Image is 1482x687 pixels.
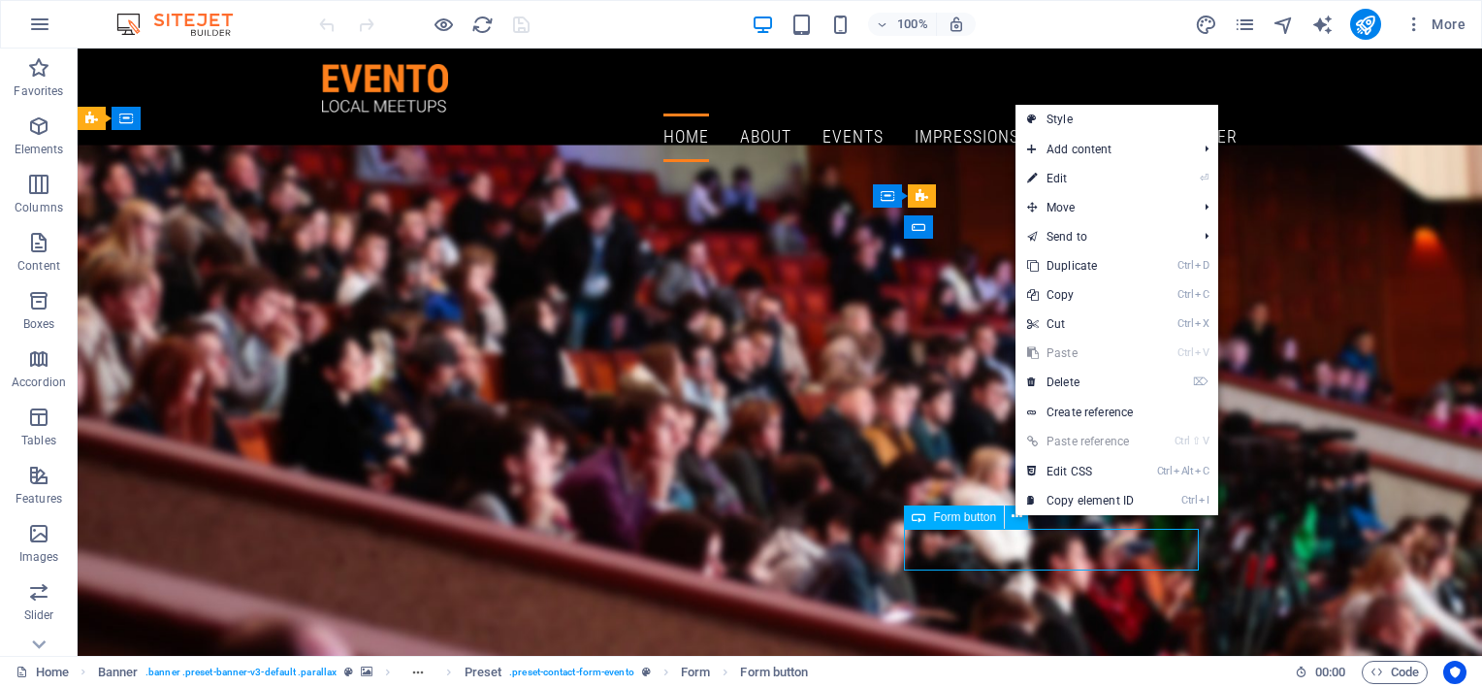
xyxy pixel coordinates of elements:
[509,661,634,684] span: . preset-contact-form-evento
[1295,661,1346,684] h6: Session time
[1234,13,1257,36] button: pages
[1177,259,1193,272] i: Ctrl
[465,661,502,684] span: Click to select. Double-click to edit
[948,16,965,33] i: On resize automatically adjust zoom level to fit chosen device.
[933,511,996,523] span: Form button
[98,661,809,684] nav: breadcrumb
[15,200,63,215] p: Columns
[1015,486,1145,515] a: CtrlICopy element ID
[1397,9,1473,40] button: More
[1362,661,1428,684] button: Code
[23,316,55,332] p: Boxes
[1181,494,1197,507] i: Ctrl
[19,549,59,565] p: Images
[1273,13,1296,36] button: navigator
[1015,398,1218,427] a: Create reference
[344,667,353,677] i: This element is a customizable preset
[1015,339,1145,368] a: CtrlVPaste
[1329,665,1332,679] span: :
[642,667,651,677] i: This element is a customizable preset
[24,607,54,623] p: Slider
[1311,14,1334,36] i: AI Writer
[470,13,494,36] button: reload
[1234,14,1256,36] i: Pages (Ctrl+Alt+S)
[1195,14,1217,36] i: Design (Ctrl+Alt+Y)
[1193,376,1208,388] i: ⌦
[1015,368,1145,397] a: ⌦Delete
[1175,435,1190,447] i: Ctrl
[1174,465,1193,477] i: Alt
[1350,9,1381,40] button: publish
[1354,14,1376,36] i: Publish
[112,13,257,36] img: Editor Logo
[361,667,372,677] i: This element contains a background
[1015,251,1145,280] a: CtrlDDuplicate
[1015,457,1145,486] a: CtrlAltCEdit CSS
[1015,222,1189,251] a: Send to
[15,142,64,157] p: Elements
[1315,661,1345,684] span: 00 00
[1195,317,1208,330] i: X
[1195,13,1218,36] button: design
[21,433,56,448] p: Tables
[1195,465,1208,477] i: C
[1177,317,1193,330] i: Ctrl
[1195,346,1208,359] i: V
[17,258,60,274] p: Content
[1015,193,1189,222] span: Move
[1177,288,1193,301] i: Ctrl
[1015,310,1145,339] a: CtrlXCut
[471,14,494,36] i: Reload page
[740,661,808,684] span: Click to select. Double-click to edit
[1177,346,1193,359] i: Ctrl
[868,13,937,36] button: 100%
[1195,259,1208,272] i: D
[1195,288,1208,301] i: C
[12,375,66,390] p: Accordion
[145,661,337,684] span: . banner .preset-banner-v3-default .parallax
[1273,14,1295,36] i: Navigator
[1157,465,1173,477] i: Ctrl
[681,661,710,684] span: Click to select. Double-click to edit
[1015,135,1189,164] span: Add content
[98,661,139,684] span: Click to select. Double-click to edit
[1311,13,1335,36] button: text_generator
[1015,427,1145,456] a: Ctrl⇧VPaste reference
[1443,661,1466,684] button: Usercentrics
[1015,164,1145,193] a: ⏎Edit
[1404,15,1466,34] span: More
[1199,494,1208,507] i: I
[1192,435,1201,447] i: ⇧
[432,13,455,36] button: Click here to leave preview mode and continue editing
[897,13,928,36] h6: 100%
[1015,105,1218,134] a: Style
[1200,172,1208,184] i: ⏎
[16,491,62,507] p: Features
[14,83,63,99] p: Favorites
[1370,661,1419,684] span: Code
[1015,280,1145,310] a: CtrlCCopy
[1203,435,1208,447] i: V
[16,661,69,684] a: Click to cancel selection. Double-click to open Pages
